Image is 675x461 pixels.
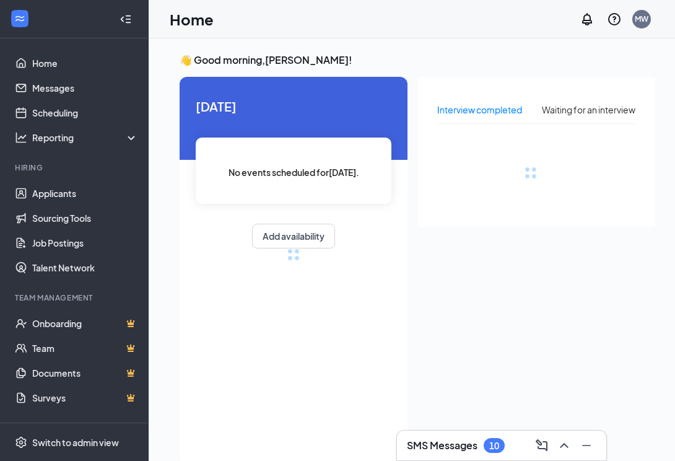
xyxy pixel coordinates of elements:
[229,165,359,179] span: No events scheduled for [DATE] .
[120,13,132,25] svg: Collapse
[32,230,138,255] a: Job Postings
[180,53,655,67] h3: 👋 Good morning, [PERSON_NAME] !
[32,206,138,230] a: Sourcing Tools
[577,436,596,455] button: Minimize
[32,131,139,144] div: Reporting
[554,436,574,455] button: ChevronUp
[557,438,572,453] svg: ChevronUp
[32,311,138,336] a: OnboardingCrown
[633,419,663,449] iframe: Intercom live chat
[407,439,477,452] h3: SMS Messages
[170,9,214,30] h1: Home
[607,12,622,27] svg: QuestionInfo
[287,248,300,261] div: loading meetings...
[15,131,27,144] svg: Analysis
[437,103,522,116] div: Interview completed
[542,103,635,116] div: Waiting for an interview
[14,12,26,25] svg: WorkstreamLogo
[534,438,549,453] svg: ComposeMessage
[15,162,136,173] div: Hiring
[196,97,391,116] span: [DATE]
[580,12,594,27] svg: Notifications
[32,385,138,410] a: SurveysCrown
[32,100,138,125] a: Scheduling
[579,438,594,453] svg: Minimize
[252,224,335,248] button: Add availability
[32,76,138,100] a: Messages
[32,336,138,361] a: TeamCrown
[32,51,138,76] a: Home
[32,361,138,385] a: DocumentsCrown
[532,436,552,455] button: ComposeMessage
[32,181,138,206] a: Applicants
[489,441,499,451] div: 10
[32,255,138,280] a: Talent Network
[15,436,27,449] svg: Settings
[32,436,119,449] div: Switch to admin view
[15,292,136,303] div: Team Management
[635,14,648,24] div: MW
